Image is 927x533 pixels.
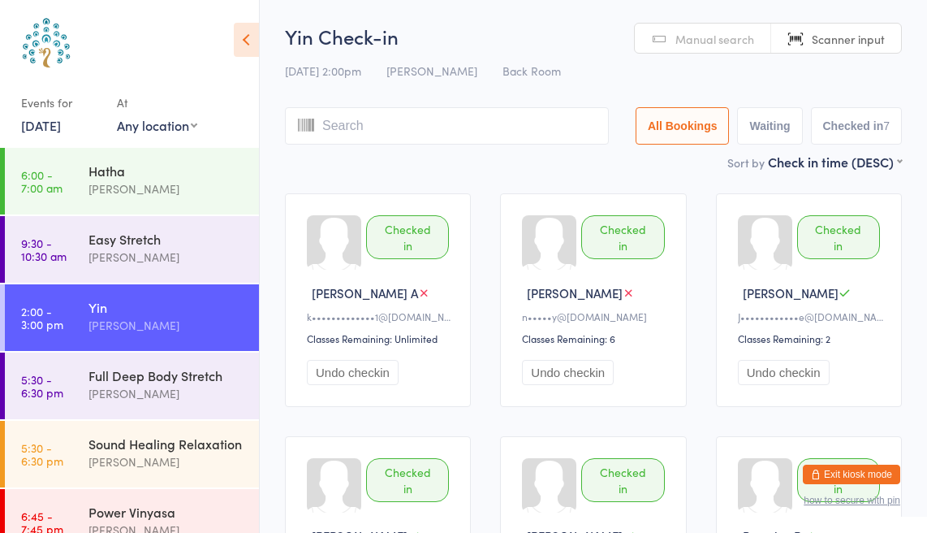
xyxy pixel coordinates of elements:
[581,458,664,502] div: Checked in
[117,89,197,116] div: At
[811,107,903,145] button: Checked in7
[88,503,245,521] div: Power Vinyasa
[366,458,449,502] div: Checked in
[21,168,63,194] time: 6:00 - 7:00 am
[21,441,63,467] time: 5:30 - 6:30 pm
[803,465,900,484] button: Exit kiosk mode
[88,230,245,248] div: Easy Stretch
[88,435,245,453] div: Sound Healing Relaxation
[737,107,802,145] button: Waiting
[88,384,245,403] div: [PERSON_NAME]
[5,148,259,214] a: 6:00 -7:00 amHatha[PERSON_NAME]
[804,495,900,506] button: how to secure with pin
[88,453,245,471] div: [PERSON_NAME]
[797,215,880,259] div: Checked in
[285,23,902,50] h2: Yin Check-in
[727,154,765,171] label: Sort by
[738,331,885,345] div: Classes Remaining: 2
[768,153,902,171] div: Check in time (DESC)
[675,31,754,47] span: Manual search
[797,458,880,502] div: Checked in
[581,215,664,259] div: Checked in
[16,12,77,73] img: Australian School of Meditation & Yoga
[307,310,454,323] div: k•••••••••••••1@[DOMAIN_NAME]
[738,310,885,323] div: J••••••••••••e@[DOMAIN_NAME]
[5,284,259,351] a: 2:00 -3:00 pmYin[PERSON_NAME]
[312,284,418,301] span: [PERSON_NAME] A
[5,353,259,419] a: 5:30 -6:30 pmFull Deep Body Stretch[PERSON_NAME]
[5,421,259,487] a: 5:30 -6:30 pmSound Healing Relaxation[PERSON_NAME]
[117,116,197,134] div: Any location
[88,298,245,316] div: Yin
[386,63,477,79] span: [PERSON_NAME]
[307,360,399,385] button: Undo checkin
[21,373,63,399] time: 5:30 - 6:30 pm
[522,360,614,385] button: Undo checkin
[88,366,245,384] div: Full Deep Body Stretch
[88,162,245,180] div: Hatha
[812,31,885,47] span: Scanner input
[307,331,454,345] div: Classes Remaining: Unlimited
[743,284,839,301] span: [PERSON_NAME]
[527,284,623,301] span: [PERSON_NAME]
[88,180,245,198] div: [PERSON_NAME]
[285,107,609,145] input: Search
[522,310,669,323] div: n•••••y@[DOMAIN_NAME]
[5,216,259,283] a: 9:30 -10:30 amEasy Stretch[PERSON_NAME]
[21,116,61,134] a: [DATE]
[522,331,669,345] div: Classes Remaining: 6
[285,63,361,79] span: [DATE] 2:00pm
[88,316,245,335] div: [PERSON_NAME]
[502,63,561,79] span: Back Room
[21,305,63,331] time: 2:00 - 3:00 pm
[21,89,101,116] div: Events for
[883,119,890,132] div: 7
[88,248,245,266] div: [PERSON_NAME]
[366,215,449,259] div: Checked in
[21,236,67,262] time: 9:30 - 10:30 am
[636,107,730,145] button: All Bookings
[738,360,830,385] button: Undo checkin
